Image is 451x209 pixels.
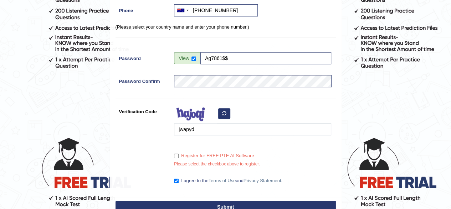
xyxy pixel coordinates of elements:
[116,75,171,85] label: Password Confirm
[174,152,254,159] label: Register for FREE PTE AI Software
[209,178,236,183] a: Terms of Use
[174,177,282,184] label: I agree to the and .
[174,154,179,158] input: Register for FREE PTE AI Software
[191,56,196,61] input: Show/Hide Password
[116,105,171,115] label: Verification Code
[116,24,336,30] p: (Please select your country name and enter your phone number.)
[244,178,281,183] a: Privacy Statement
[116,52,171,62] label: Password
[174,179,179,183] input: I agree to theTerms of UseandPrivacy Statement.
[116,4,171,14] label: Phone
[174,5,191,16] div: Australia: +61
[174,4,258,16] input: +61 412 345 678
